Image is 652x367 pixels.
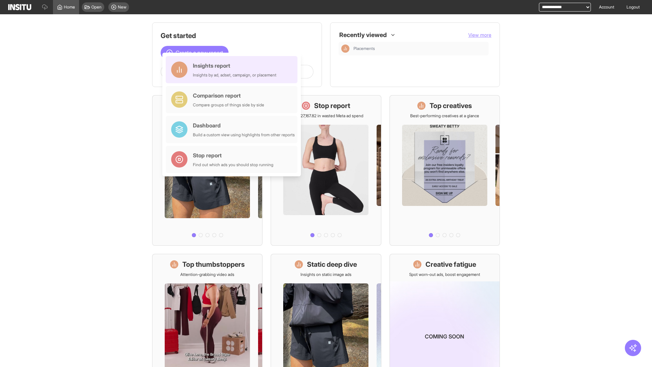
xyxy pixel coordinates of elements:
[307,260,357,269] h1: Static deep dive
[271,95,381,246] a: Stop reportSave £27,167.82 in wasted Meta ad spend
[64,4,75,10] span: Home
[354,46,375,51] span: Placements
[193,162,273,168] div: Find out which ads you should stop running
[193,151,273,159] div: Stop report
[152,95,262,246] a: What's live nowSee all active ads instantly
[182,260,245,269] h1: Top thumbstoppers
[161,31,313,40] h1: Get started
[118,4,126,10] span: New
[193,132,295,138] div: Build a custom view using highlights from other reports
[288,113,363,119] p: Save £27,167.82 in wasted Meta ad spend
[430,101,472,110] h1: Top creatives
[301,272,351,277] p: Insights on static image ads
[341,45,349,53] div: Insights
[193,102,264,108] div: Compare groups of things side by side
[91,4,102,10] span: Open
[8,4,31,10] img: Logo
[193,62,276,70] div: Insights report
[314,101,350,110] h1: Stop report
[176,49,223,57] span: Create a new report
[180,272,234,277] p: Attention-grabbing video ads
[410,113,479,119] p: Best-performing creatives at a glance
[161,46,229,59] button: Create a new report
[354,46,486,51] span: Placements
[468,32,491,38] button: View more
[193,72,276,78] div: Insights by ad, adset, campaign, or placement
[193,121,295,129] div: Dashboard
[193,91,264,100] div: Comparison report
[390,95,500,246] a: Top creativesBest-performing creatives at a glance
